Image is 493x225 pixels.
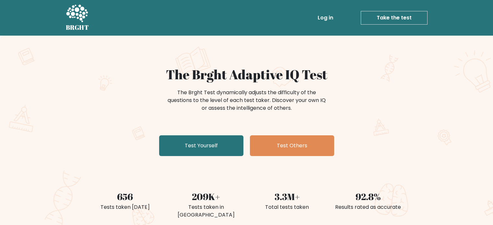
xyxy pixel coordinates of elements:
div: 3.3M+ [251,190,324,203]
a: Log in [315,11,336,24]
div: 92.8% [332,190,405,203]
a: Test Yourself [159,135,243,156]
div: Tests taken in [GEOGRAPHIC_DATA] [170,203,243,219]
div: 656 [88,190,162,203]
div: Results rated as accurate [332,203,405,211]
div: Tests taken [DATE] [88,203,162,211]
a: Take the test [361,11,428,25]
h5: BRGHT [66,24,89,31]
h1: The Brght Adaptive IQ Test [88,67,405,82]
div: 209K+ [170,190,243,203]
a: BRGHT [66,3,89,33]
div: Total tests taken [251,203,324,211]
a: Test Others [250,135,334,156]
div: The Brght Test dynamically adjusts the difficulty of the questions to the level of each test take... [166,89,328,112]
